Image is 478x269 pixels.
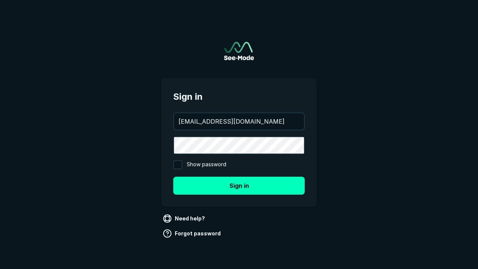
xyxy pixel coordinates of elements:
[161,228,224,239] a: Forgot password
[173,177,305,195] button: Sign in
[173,90,305,103] span: Sign in
[224,42,254,60] img: See-Mode Logo
[174,113,304,130] input: your@email.com
[224,42,254,60] a: Go to sign in
[187,160,226,169] span: Show password
[161,213,208,225] a: Need help?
